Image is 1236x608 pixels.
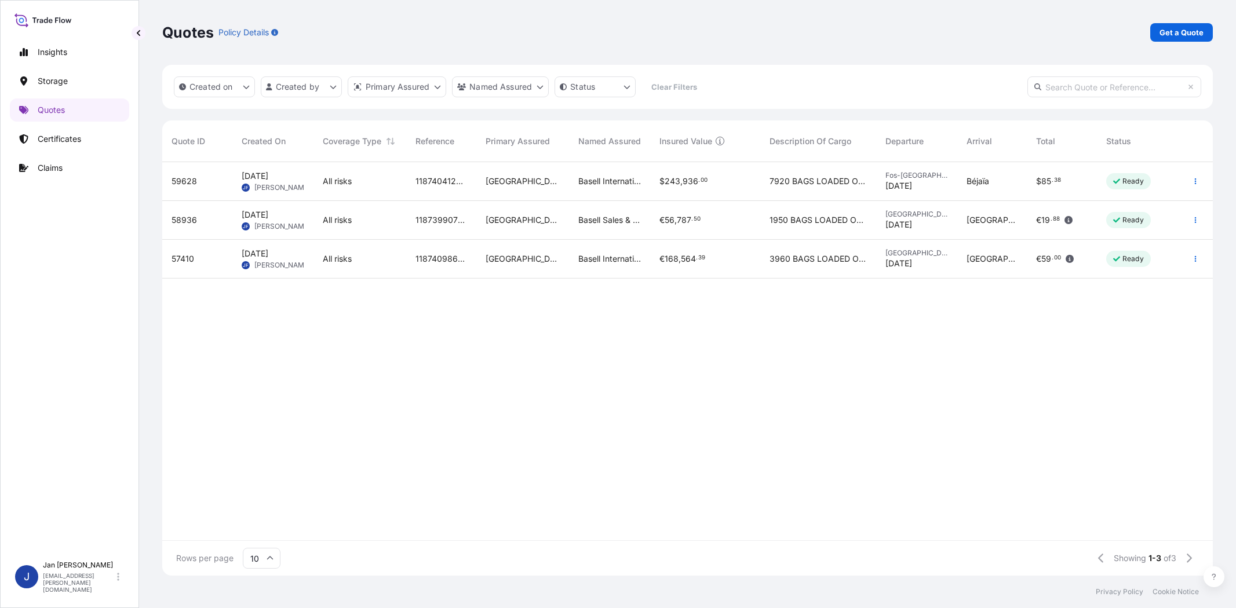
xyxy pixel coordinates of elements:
span: Departure [885,135,924,147]
p: Get a Quote [1160,27,1204,38]
span: Basell International Trading FZE [578,175,641,187]
span: [DATE] [242,170,268,182]
span: Primary Assured [486,135,550,147]
a: Insights [10,41,129,64]
span: 1187404125 5013126625 5013126819 [415,175,467,187]
span: 936 [683,177,698,185]
span: . [1052,178,1053,182]
span: [PERSON_NAME] [254,261,311,270]
a: Storage [10,69,129,93]
span: € [1036,255,1041,263]
span: 3960 BAGS LOADED ONTO 72 PALLETS LOADED INTO 4 40' HIGH CUBE CONTAINER ADSYL 5 C 30 F [770,253,867,265]
span: . [1051,217,1052,221]
button: certificateStatus Filter options [555,76,636,97]
button: createdOn Filter options [174,76,255,97]
p: Storage [38,75,68,87]
span: 1-3 [1149,552,1161,564]
span: 59628 [172,175,197,187]
p: Named Assured [469,81,532,93]
span: [GEOGRAPHIC_DATA] [967,214,1018,226]
p: Primary Assured [366,81,429,93]
span: [DATE] [885,219,912,230]
p: Ready [1122,254,1144,263]
p: Insights [38,46,67,58]
button: createdBy Filter options [261,76,342,97]
span: $ [659,177,665,185]
span: € [659,255,665,263]
span: JF [243,182,249,193]
span: [DATE] [885,180,912,192]
span: € [659,216,665,224]
span: [GEOGRAPHIC_DATA] [967,253,1018,265]
span: Insured Value [659,135,712,147]
span: Fos-[GEOGRAPHIC_DATA] [885,171,948,180]
p: Jan [PERSON_NAME] [43,561,115,570]
span: . [1052,256,1053,260]
span: [PERSON_NAME] [254,183,311,192]
button: Sort [384,134,398,148]
a: Get a Quote [1150,23,1213,42]
span: [GEOGRAPHIC_DATA] [486,175,560,187]
p: Created by [276,81,320,93]
a: Quotes [10,98,129,122]
span: 39 [698,256,705,260]
span: 85 [1041,177,1051,185]
span: Béjaïa [967,175,989,187]
span: [DATE] [885,258,912,269]
span: Basell Sales & Marketing Company B.V. [578,214,641,226]
span: [GEOGRAPHIC_DATA] [486,214,560,226]
span: 00 [701,178,708,182]
a: Claims [10,156,129,180]
span: [DATE] [242,248,268,259]
span: 564 [681,255,696,263]
span: $ [1036,177,1041,185]
span: 38 [1054,178,1061,182]
button: Clear Filters [641,78,706,96]
span: 787 [677,216,691,224]
span: . [696,256,698,260]
span: Named Assured [578,135,641,147]
span: of 3 [1164,552,1176,564]
p: Quotes [38,104,65,116]
span: 88 [1053,217,1060,221]
span: € [1036,216,1041,224]
span: . [698,178,700,182]
p: Ready [1122,215,1144,225]
span: 59 [1041,255,1051,263]
button: distributor Filter options [348,76,446,97]
span: JF [243,259,249,271]
span: . [691,217,693,221]
span: All risks [323,175,352,187]
span: 50 [694,217,701,221]
span: 1950 BAGS LOADED ONTO 60 PALLETS LOADED INTO 3 40' HIGH CUBE CONTAINER POLYBATCH PFF 97 NTS NAT [770,214,867,226]
span: 7920 BAGS LOADED ONTO 144 PALLETS LOADED INTO 8 40' HIGH CUBE CONTAINER LUPOLEN 2420F [770,175,867,187]
span: Rows per page [176,552,234,564]
p: Quotes [162,23,214,42]
span: Created On [242,135,286,147]
p: Created on [189,81,233,93]
span: Reference [415,135,454,147]
span: 58936 [172,214,197,226]
span: , [674,216,677,224]
a: Cookie Notice [1153,587,1199,596]
span: 19 [1041,216,1050,224]
input: Search Quote or Reference... [1027,76,1201,97]
span: All risks [323,253,352,265]
span: , [680,177,683,185]
span: J [24,571,30,583]
span: 56 [665,216,674,224]
span: Total [1036,135,1055,147]
p: [EMAIL_ADDRESS][PERSON_NAME][DOMAIN_NAME] [43,572,115,593]
span: [PERSON_NAME] [254,222,311,231]
p: Clear Filters [651,81,697,93]
span: 168 [665,255,679,263]
span: Showing [1114,552,1146,564]
span: 1187409866 5013116161 5013099686 [415,253,467,265]
span: Arrival [967,135,992,147]
span: , [679,255,681,263]
a: Privacy Policy [1096,587,1143,596]
p: Claims [38,162,63,174]
span: 243 [665,177,680,185]
span: Description Of Cargo [770,135,851,147]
